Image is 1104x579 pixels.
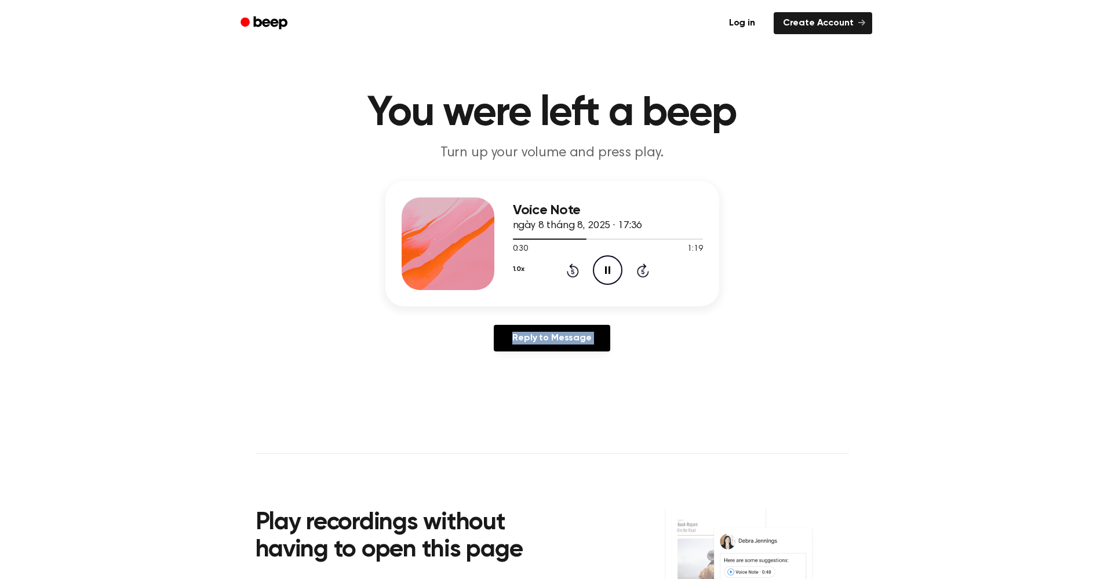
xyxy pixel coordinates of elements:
a: Log in [717,10,767,36]
p: Turn up your volume and press play. [330,144,775,163]
a: Beep [232,12,298,35]
h2: Play recordings without having to open this page [256,510,568,565]
a: Create Account [774,12,872,34]
button: 1.0x [513,259,524,279]
a: Reply to Message [494,325,610,351]
h3: Voice Note [513,203,703,218]
span: 0:30 [513,243,528,255]
h1: You were left a beep [256,93,849,134]
span: ngày 8 tháng 8, 2025 · 17:36 [513,221,643,231]
span: 1:19 [687,243,702,255]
